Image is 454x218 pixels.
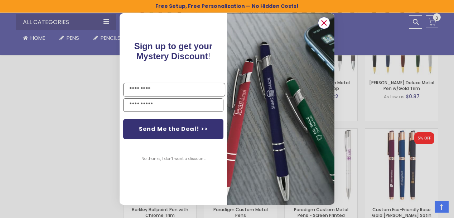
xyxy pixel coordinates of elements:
[227,13,334,204] img: pop-up-image
[138,150,209,168] button: No thanks, I don't want a discount.
[395,199,454,218] iframe: Google Customer Reviews
[134,41,213,61] span: Sign up to get your Mystery Discount
[318,17,330,29] button: Close dialog
[123,119,223,139] button: Send Me the Deal! >>
[134,41,213,61] span: !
